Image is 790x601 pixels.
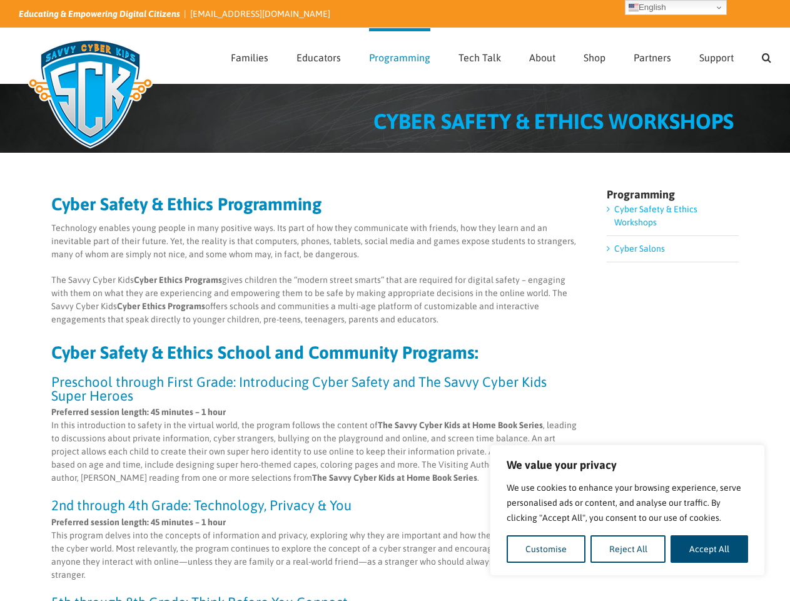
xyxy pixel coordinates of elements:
h3: Preschool through First Grade: Introducing Cyber Safety and The Savvy Cyber Kids Super Heroes [51,375,580,403]
a: Tech Talk [458,28,501,83]
span: Partners [634,53,671,63]
span: Families [231,53,268,63]
img: Savvy Cyber Kids Logo [19,31,162,157]
a: Partners [634,28,671,83]
h4: Programming [607,189,739,200]
strong: Preferred session length: 45 minutes – 1 hour [51,407,226,417]
button: Reject All [590,535,666,563]
p: The Savvy Cyber Kids gives children the “modern street smarts” that are required for digital safe... [51,274,580,326]
a: Educators [296,28,341,83]
span: Programming [369,53,430,63]
strong: The Savvy Cyber Kids at Home Book Series [378,420,543,430]
span: About [529,53,555,63]
p: We value your privacy [507,458,748,473]
strong: Preferred session length: 45 minutes – 1 hour [51,517,226,527]
a: Search [762,28,771,83]
a: Shop [584,28,605,83]
h3: 2nd through 4th Grade: Technology, Privacy & You [51,498,580,512]
a: Cyber Salons [614,244,665,254]
a: Families [231,28,268,83]
p: Technology enables young people in many positive ways. Its part of how they communicate with frie... [51,222,580,261]
nav: Main Menu [231,28,771,83]
span: Tech Talk [458,53,501,63]
img: en [629,3,639,13]
strong: The Savvy Cyber Kids at Home Book Series [312,473,477,483]
p: We use cookies to enhance your browsing experience, serve personalised ads or content, and analys... [507,480,748,525]
span: Support [699,53,734,63]
span: CYBER SAFETY & ETHICS WORKSHOPS [373,109,734,133]
a: Support [699,28,734,83]
a: [EMAIL_ADDRESS][DOMAIN_NAME] [190,9,330,19]
a: Cyber Safety & Ethics Workshops [614,204,697,227]
span: Educators [296,53,341,63]
p: In this introduction to safety in the virtual world, the program follows the content of , leading... [51,406,580,485]
button: Accept All [671,535,748,563]
button: Customise [507,535,585,563]
p: This program delves into the concepts of information and privacy, exploring why they are importan... [51,516,580,582]
span: Shop [584,53,605,63]
i: Educating & Empowering Digital Citizens [19,9,180,19]
strong: Cyber Ethics Programs [134,275,222,285]
strong: Cyber Ethics Programs [117,301,205,311]
a: About [529,28,555,83]
h2: Cyber Safety & Ethics Programming [51,195,580,213]
strong: Cyber Safety & Ethics School and Community Programs: [51,342,479,362]
a: Programming [369,28,430,83]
